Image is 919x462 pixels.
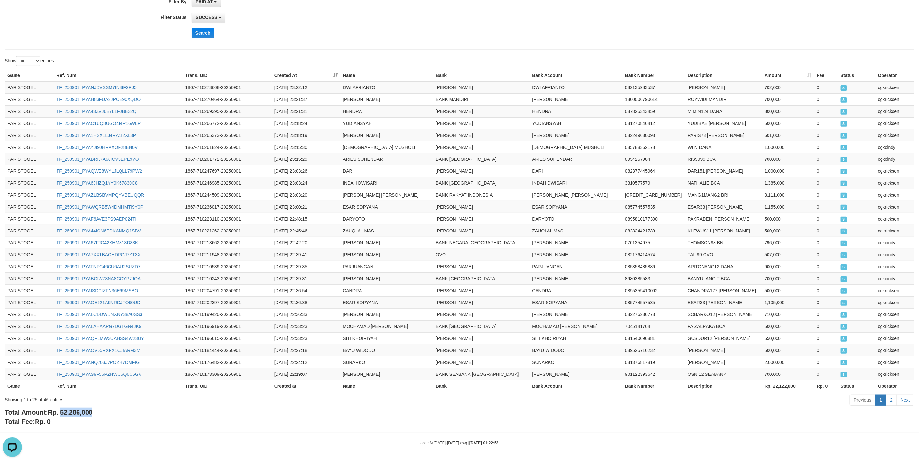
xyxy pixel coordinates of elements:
td: BANK MANDIRI [433,93,530,105]
td: HENDRA [340,105,433,117]
button: Open LiveChat chat widget [3,3,22,22]
td: cgkricksen [875,213,914,225]
td: [PERSON_NAME] [433,141,530,153]
td: 7045141764 [622,320,685,332]
td: 1867-710210539-20250901 [183,261,271,272]
td: 1867-710244509-20250901 [183,189,271,201]
td: BANK NEGARA [GEOGRAPHIC_DATA] [433,237,530,249]
td: 800,000 [762,105,814,117]
td: PARISTOGEL [5,153,54,165]
td: cgkricksen [875,129,914,141]
td: [DEMOGRAPHIC_DATA] MUSHOLI [529,141,622,153]
td: THOMSON98 BNI [685,237,762,249]
td: 082276236773 [622,308,685,320]
td: 1,385,000 [762,177,814,189]
td: 0 [814,320,838,332]
th: Fee [814,69,838,81]
td: 1867-710247697-20250901 [183,165,271,177]
td: [PERSON_NAME] [340,129,433,141]
td: [DATE] 23:22:12 [272,81,340,94]
td: PARISTOGEL [5,189,54,201]
td: MANG1MANG2 BRI [685,189,762,201]
td: [DATE] 22:36:38 [272,296,340,308]
th: Created At: activate to sort column ascending [272,69,340,81]
td: 0895359410092 [622,284,685,296]
td: 1867-710273668-20250901 [183,81,271,94]
a: TF_250901_PYAZLBSBVMPQYVBEUQQR [57,192,144,198]
a: TF_250901_PYAF6AVE3PS9AEP024TH [57,216,139,221]
td: 1867-710211948-20250901 [183,249,271,261]
td: [DATE] 23:18:19 [272,129,340,141]
td: 0 [814,189,838,201]
td: ARIES SUHENDAR [340,153,433,165]
td: 0 [814,81,838,94]
td: 0 [814,296,838,308]
th: Ref. Num [54,69,183,81]
td: 0701354975 [622,237,685,249]
td: 1867-710261824-20250901 [183,141,271,153]
td: ESAR SOPYANA [340,201,433,213]
span: SUCCESS [841,312,847,318]
td: INDAH DWISARI [340,177,433,189]
td: 1867-710269395-20250901 [183,105,271,117]
td: cgkricksen [875,296,914,308]
td: TALI99 OVO [685,249,762,261]
td: [PERSON_NAME] [433,81,530,94]
a: TF_250901_PYA43ZVJ6B7L1FJBE32Q [57,109,137,114]
td: [DEMOGRAPHIC_DATA] MUSHOLI [340,141,433,153]
td: cgkricksen [875,225,914,237]
td: DARI [529,165,622,177]
td: 082377445964 [622,165,685,177]
td: [PERSON_NAME] [433,105,530,117]
th: Game [5,69,54,81]
a: TF_250901_PYAWQRB5W4DMHMTI9Y0F [57,204,143,210]
td: DWI AFRIANTO [529,81,622,94]
td: DARYOTO [529,213,622,225]
td: PARISTOGEL [5,225,54,237]
td: OVO [433,249,530,261]
td: cgkcindy [875,141,914,153]
span: SUCCESS [841,109,847,115]
a: TF_250901_PYAC1UQ8UGO4I4R16WLP [57,121,141,126]
td: 1,105,000 [762,296,814,308]
th: Description [685,69,762,81]
span: SUCCESS [841,241,847,246]
td: ZAUQI AL MAS [529,225,622,237]
td: YUDIANSYAH [340,117,433,129]
td: 082176414574 [622,249,685,261]
td: 0 [814,129,838,141]
td: [DATE] 23:18:24 [272,117,340,129]
td: 710,000 [762,308,814,320]
button: SUCCESS [192,12,226,23]
td: [DATE] 23:21:37 [272,93,340,105]
label: Show entries [5,56,54,66]
td: 0895810177300 [622,213,685,225]
td: 1867-710270464-20250901 [183,93,271,105]
th: Status [838,69,875,81]
td: 0 [814,308,838,320]
a: Next [896,395,914,406]
td: BANK [GEOGRAPHIC_DATA] [433,177,530,189]
td: 700,000 [762,153,814,165]
td: PARJUANGAN [340,261,433,272]
td: [PERSON_NAME] [433,117,530,129]
td: [PERSON_NAME] [529,129,622,141]
td: ROYWIDI MANDIRI [685,93,762,105]
td: 0 [814,284,838,296]
a: TF_250901_PYABRK7A66ICV3EPE9YO [57,157,139,162]
td: BANK RAKYAT INDONESIA [433,189,530,201]
td: CANDRA [340,284,433,296]
th: Amount: activate to sort column ascending [762,69,814,81]
td: 796,000 [762,237,814,249]
td: 1867-710266772-20250901 [183,117,271,129]
td: PARISTOGEL [5,141,54,153]
td: 0 [814,153,838,165]
span: SUCCESS [841,193,847,198]
td: cgkcindy [875,261,914,272]
td: 087825343459 [622,105,685,117]
td: 700,000 [762,272,814,284]
td: 0 [814,225,838,237]
td: cgkcindy [875,237,914,249]
td: DARYOTO [340,213,433,225]
td: 0 [814,201,838,213]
